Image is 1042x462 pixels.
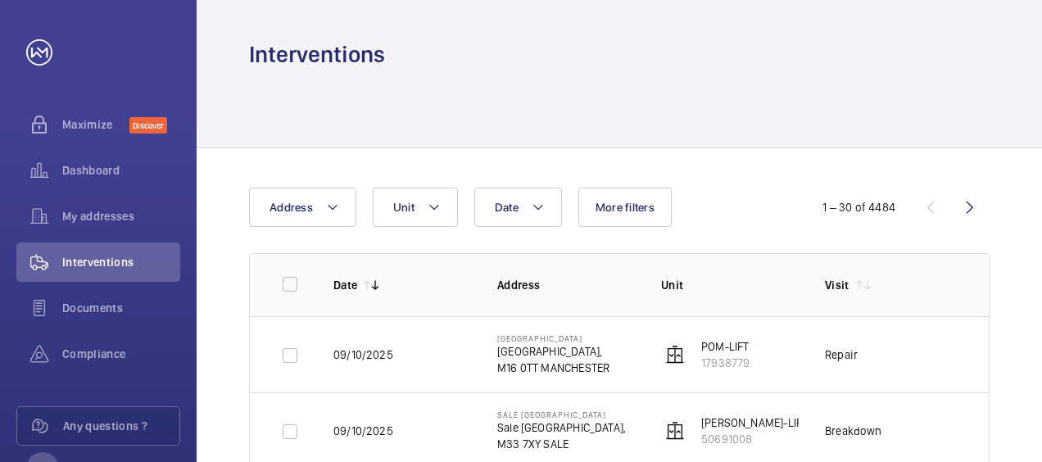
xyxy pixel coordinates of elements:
[373,188,458,227] button: Unit
[701,414,808,431] p: [PERSON_NAME]-LIFT
[62,208,180,224] span: My addresses
[661,277,799,293] p: Unit
[497,360,609,376] p: M16 0TT MANCHESTER
[497,333,609,343] p: [GEOGRAPHIC_DATA]
[63,418,179,434] span: Any questions ?
[578,188,672,227] button: More filters
[129,117,167,134] span: Discover
[822,199,895,215] div: 1 – 30 of 4484
[665,421,685,441] img: elevator.svg
[825,346,858,363] div: Repair
[701,338,750,355] p: POM-LIFT
[249,39,385,70] h1: Interventions
[665,345,685,365] img: elevator.svg
[825,423,882,439] div: Breakdown
[701,431,808,447] p: 50691008
[495,201,519,214] span: Date
[497,343,609,360] p: [GEOGRAPHIC_DATA],
[497,410,626,419] p: Sale [GEOGRAPHIC_DATA]
[393,201,415,214] span: Unit
[474,188,562,227] button: Date
[497,436,626,452] p: M33 7XY SALE
[62,300,180,316] span: Documents
[62,162,180,179] span: Dashboard
[270,201,313,214] span: Address
[497,277,635,293] p: Address
[596,201,655,214] span: More filters
[701,355,750,371] p: 17938779
[825,277,849,293] p: Visit
[497,419,626,436] p: Sale [GEOGRAPHIC_DATA],
[333,423,393,439] p: 09/10/2025
[333,346,393,363] p: 09/10/2025
[249,188,356,227] button: Address
[333,277,357,293] p: Date
[62,116,129,133] span: Maximize
[62,346,180,362] span: Compliance
[62,254,180,270] span: Interventions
